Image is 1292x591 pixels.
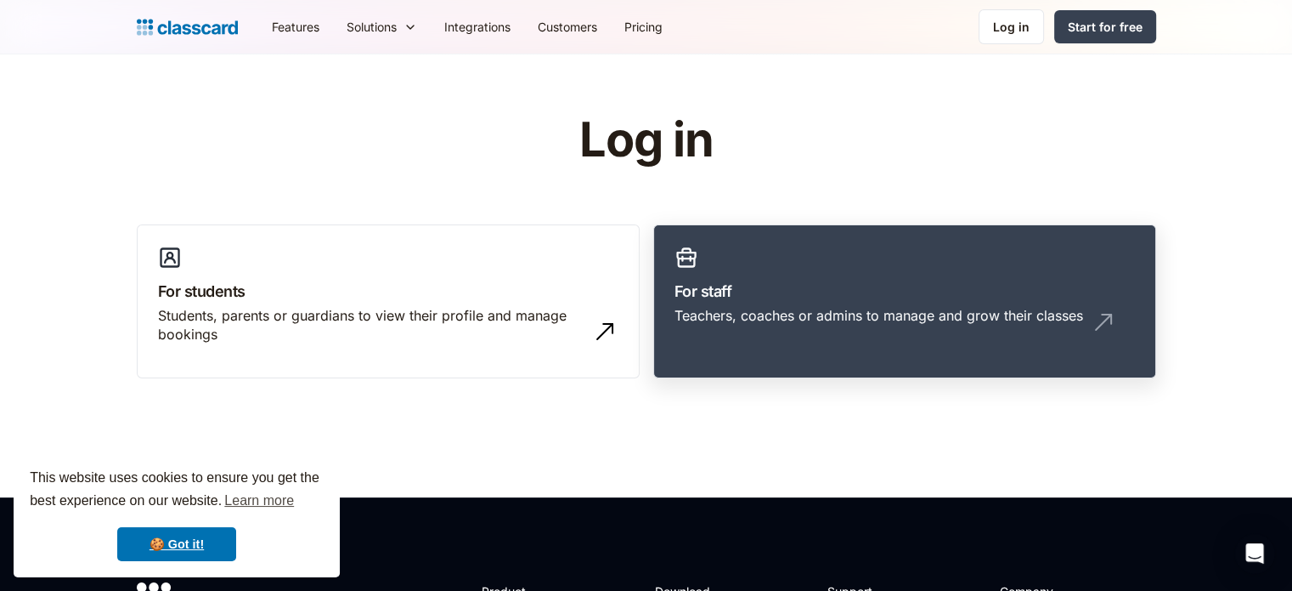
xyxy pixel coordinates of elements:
[137,224,640,379] a: For studentsStudents, parents or guardians to view their profile and manage bookings
[1068,18,1142,36] div: Start for free
[222,488,296,514] a: learn more about cookies
[376,114,916,167] h1: Log in
[653,224,1156,379] a: For staffTeachers, coaches or admins to manage and grow their classes
[158,306,584,344] div: Students, parents or guardians to view their profile and manage bookings
[1054,10,1156,43] a: Start for free
[30,468,324,514] span: This website uses cookies to ensure you get the best experience on our website.
[431,8,524,46] a: Integrations
[1234,533,1275,574] div: Open Intercom Messenger
[979,9,1044,44] a: Log in
[611,8,676,46] a: Pricing
[14,452,340,577] div: cookieconsent
[674,306,1083,325] div: Teachers, coaches or admins to manage and grow their classes
[117,527,236,561] a: dismiss cookie message
[674,280,1135,303] h3: For staff
[158,280,618,303] h3: For students
[137,15,238,39] a: home
[993,18,1030,36] div: Log in
[347,18,397,36] div: Solutions
[333,8,431,46] div: Solutions
[524,8,611,46] a: Customers
[258,8,333,46] a: Features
